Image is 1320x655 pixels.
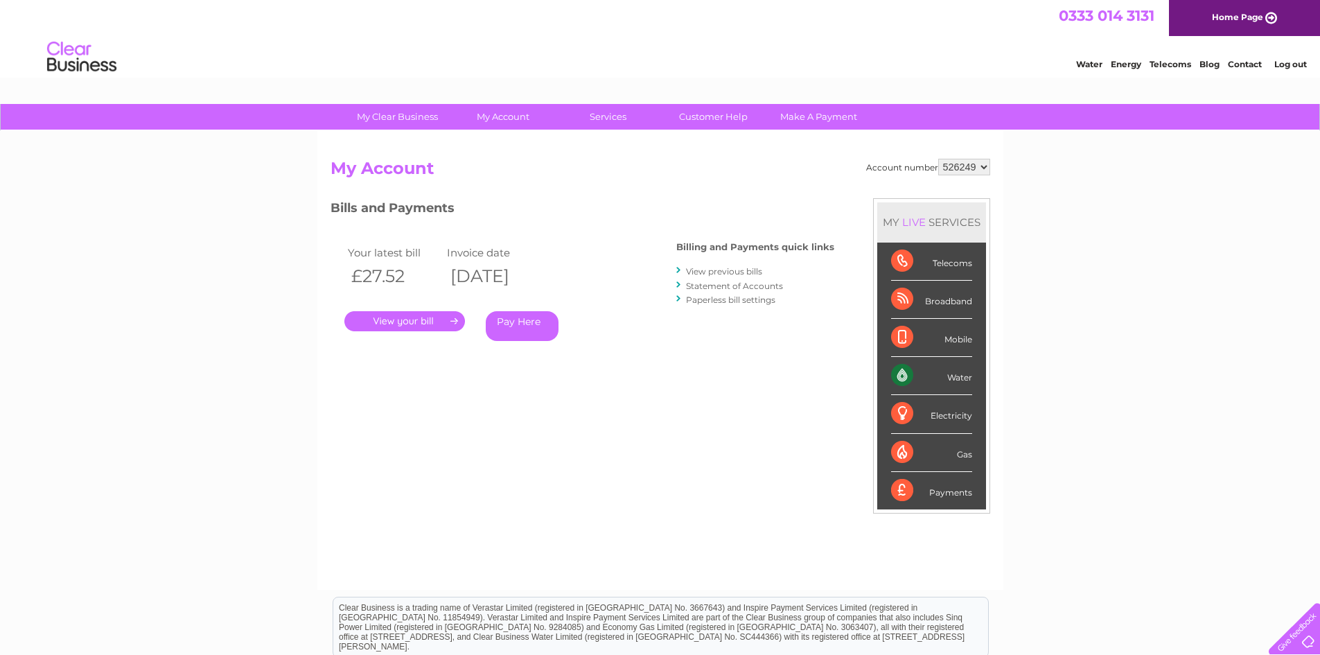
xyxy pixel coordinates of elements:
[1059,7,1154,24] a: 0333 014 3131
[486,311,558,341] a: Pay Here
[686,281,783,291] a: Statement of Accounts
[686,266,762,277] a: View previous bills
[344,243,444,262] td: Your latest bill
[1076,59,1102,69] a: Water
[1228,59,1262,69] a: Contact
[891,472,972,509] div: Payments
[891,357,972,395] div: Water
[891,434,972,472] div: Gas
[331,159,990,185] h2: My Account
[877,202,986,242] div: MY SERVICES
[676,242,834,252] h4: Billing and Payments quick links
[1111,59,1141,69] a: Energy
[762,104,876,130] a: Make A Payment
[344,262,444,290] th: £27.52
[443,243,543,262] td: Invoice date
[443,262,543,290] th: [DATE]
[891,243,972,281] div: Telecoms
[656,104,771,130] a: Customer Help
[1150,59,1191,69] a: Telecoms
[446,104,560,130] a: My Account
[331,198,834,222] h3: Bills and Payments
[891,395,972,433] div: Electricity
[1199,59,1220,69] a: Blog
[46,36,117,78] img: logo.png
[686,295,775,305] a: Paperless bill settings
[333,8,988,67] div: Clear Business is a trading name of Verastar Limited (registered in [GEOGRAPHIC_DATA] No. 3667643...
[551,104,665,130] a: Services
[1274,59,1307,69] a: Log out
[891,319,972,357] div: Mobile
[891,281,972,319] div: Broadband
[340,104,455,130] a: My Clear Business
[344,311,465,331] a: .
[866,159,990,175] div: Account number
[899,216,929,229] div: LIVE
